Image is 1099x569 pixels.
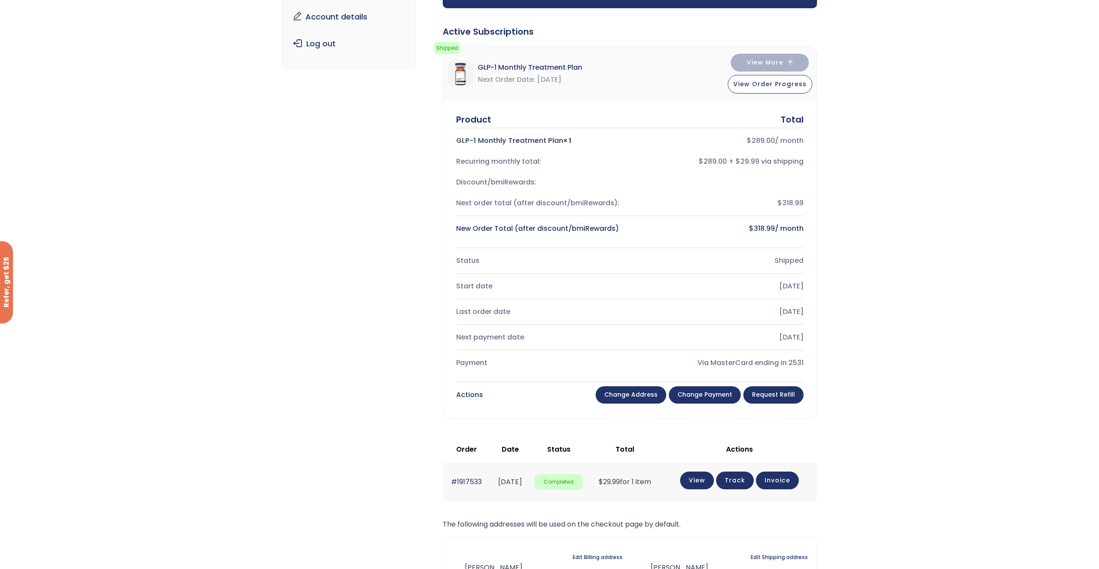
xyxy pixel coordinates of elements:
[434,42,460,54] span: Shipped
[637,135,804,147] div: / month
[716,472,754,489] a: Track
[637,280,804,292] div: [DATE]
[456,155,623,168] div: Recurring monthly total:
[451,477,482,487] a: #1917533
[289,35,409,53] a: Log out
[596,386,666,404] a: Change address
[728,75,812,94] button: View Order Progress
[669,386,741,404] a: Change payment
[751,551,808,563] a: Edit Shipping address
[616,444,634,454] span: Total
[456,135,623,147] div: GLP-1 Monthly Treatment Plan
[637,197,804,209] div: $318.99
[637,306,804,318] div: [DATE]
[478,61,582,74] span: GLP-1 Monthly Treatment Plan
[637,155,804,168] div: $289.00 + $29.99 via shipping
[587,463,662,501] td: for 1 item
[731,54,809,71] button: View More
[456,280,623,292] div: Start date
[747,136,775,145] bdi: 289.00
[747,60,783,65] span: View More
[781,113,804,126] div: Total
[498,477,522,487] time: [DATE]
[599,477,603,487] span: $
[680,472,714,489] a: View
[743,386,804,404] a: Request Refill
[447,61,473,87] img: GLP-1 Monthly Treatment Plan
[637,223,804,235] div: / month
[478,74,535,86] span: Next Order Date
[756,472,799,489] a: Invoice
[502,444,519,454] span: Date
[537,74,561,86] span: [DATE]
[599,477,620,487] span: 29.99
[547,444,571,454] span: Status
[456,444,477,454] span: Order
[456,331,623,343] div: Next payment date
[456,223,623,235] div: New Order Total (after discount/bmiRewards)
[749,223,754,233] span: $
[573,551,622,563] a: Edit Billing address
[637,357,804,369] div: Via MasterCard ending in 2531
[535,474,584,490] span: Completed
[456,255,623,267] div: Status
[563,136,571,145] strong: × 1
[726,444,753,454] span: Actions
[637,331,804,343] div: [DATE]
[456,113,491,126] div: Product
[747,136,752,145] span: $
[456,357,623,369] div: Payment
[733,80,807,88] span: View Order Progress
[443,26,817,38] div: Active Subscriptions
[637,255,804,267] div: Shipped
[749,223,775,233] bdi: 318.99
[456,306,623,318] div: Last order date
[456,197,623,209] div: Next order total (after discount/bmiRewards):
[443,518,817,530] p: The following addresses will be used on the checkout page by default.
[456,389,483,401] div: Actions
[456,176,623,188] div: Discount/bmiRewards:
[289,8,409,26] a: Account details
